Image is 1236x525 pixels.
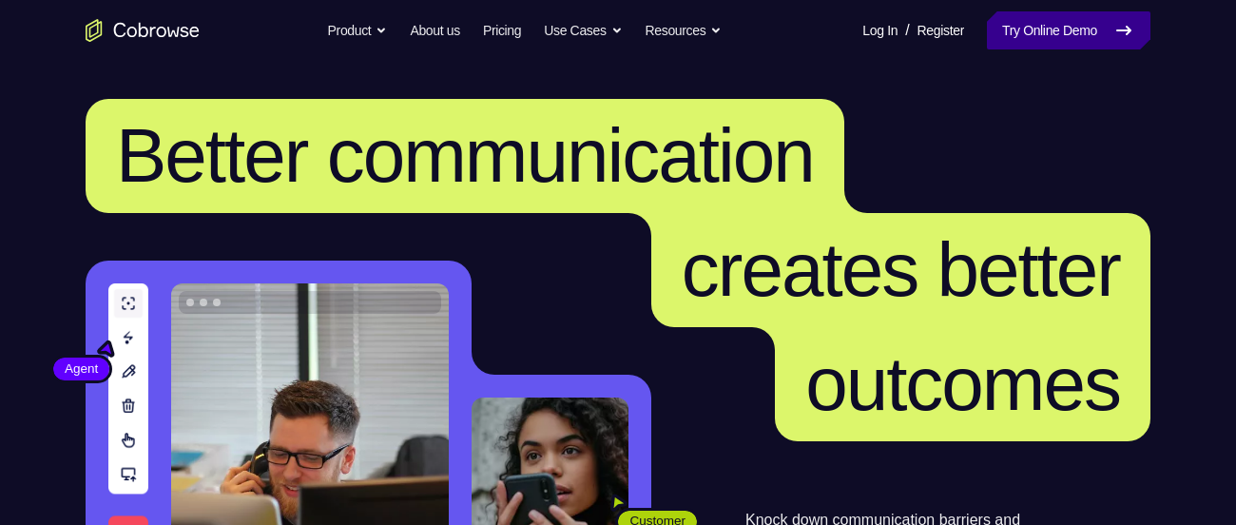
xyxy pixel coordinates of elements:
[917,11,964,49] a: Register
[483,11,521,49] a: Pricing
[905,19,909,42] span: /
[86,19,200,42] a: Go to the home page
[116,113,814,198] span: Better communication
[646,11,723,49] button: Resources
[544,11,622,49] button: Use Cases
[682,227,1120,312] span: creates better
[987,11,1150,49] a: Try Online Demo
[328,11,388,49] button: Product
[410,11,459,49] a: About us
[805,341,1120,426] span: outcomes
[862,11,898,49] a: Log In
